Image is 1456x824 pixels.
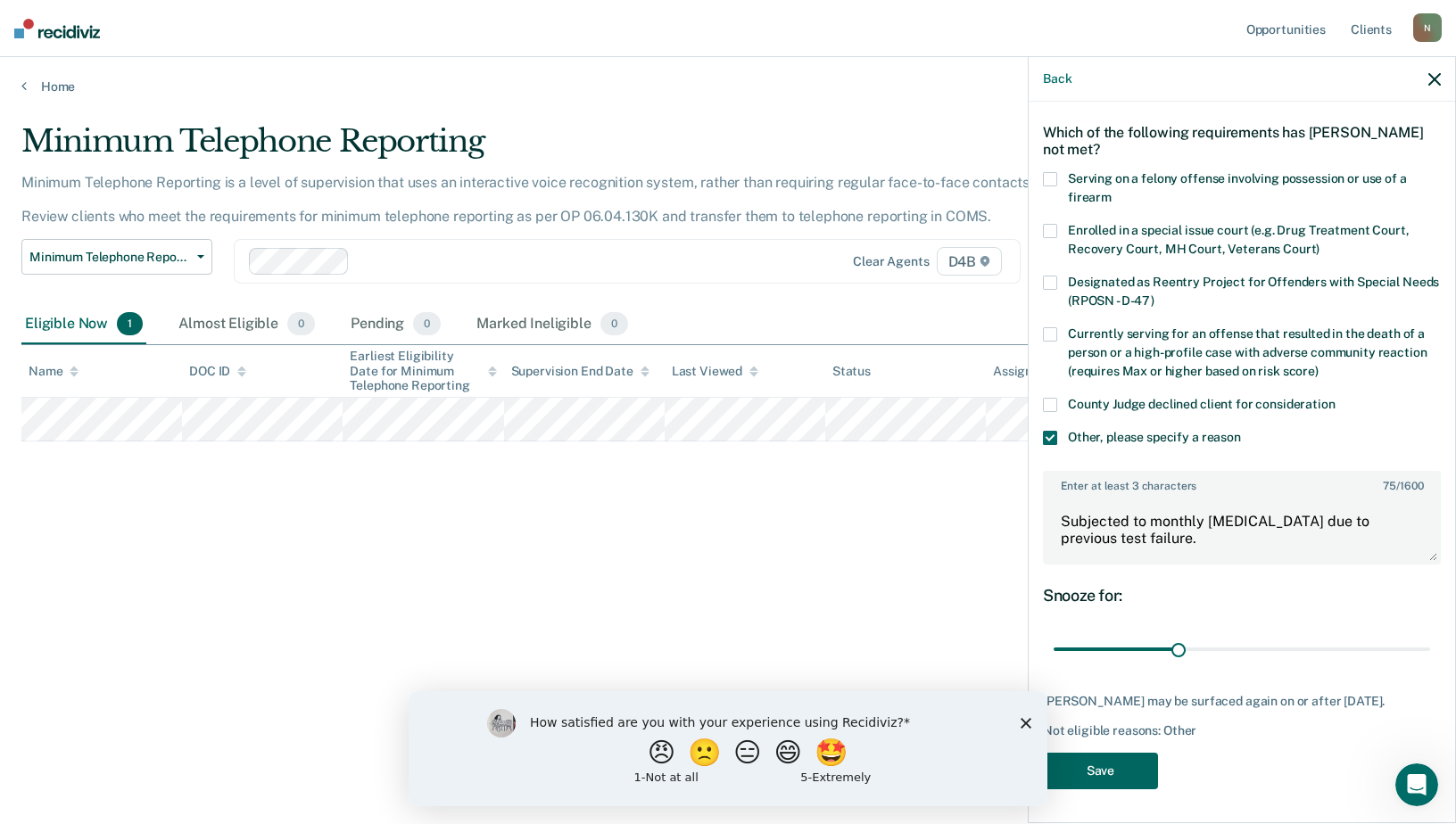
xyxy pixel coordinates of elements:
span: D4B [937,247,1002,276]
div: Status [832,364,871,379]
button: Save [1043,753,1158,789]
div: Clear agents [853,254,929,269]
div: Supervision End Date [511,364,649,379]
div: Eligible Now [21,305,146,344]
p: Minimum Telephone Reporting is a level of supervision that uses an interactive voice recognition ... [21,174,1033,225]
div: N [1413,13,1442,42]
div: Assigned to [993,364,1077,379]
span: County Judge declined client for consideration [1068,397,1336,411]
div: Minimum Telephone Reporting [21,123,1113,174]
iframe: Survey by Kim from Recidiviz [409,691,1047,806]
img: Recidiviz [14,19,100,38]
div: Snooze for: [1043,586,1441,606]
div: Last Viewed [672,364,758,379]
div: Which of the following requirements has [PERSON_NAME] not met? [1043,110,1441,172]
span: 1 [117,312,143,335]
div: Almost Eligible [175,305,318,344]
div: Name [29,364,79,379]
span: Designated as Reentry Project for Offenders with Special Needs (RPOSN - D-47) [1068,275,1439,308]
span: Enrolled in a special issue court (e.g. Drug Treatment Court, Recovery Court, MH Court, Veterans ... [1068,223,1409,256]
span: / 1600 [1383,480,1423,492]
div: DOC ID [189,364,246,379]
span: 75 [1383,480,1396,492]
div: Pending [347,305,444,344]
div: Earliest Eligibility Date for Minimum Telephone Reporting [350,349,496,393]
div: Not eligible reasons: Other [1043,723,1441,738]
a: Home [21,78,1435,95]
span: 0 [413,312,441,335]
span: Currently serving for an offense that resulted in the death of a person or a high-profile case wi... [1068,326,1427,378]
span: Serving on a felony offense involving possession or use of a firearm [1068,171,1407,204]
span: 0 [600,312,628,335]
iframe: Intercom live chat [1395,763,1438,806]
label: Enter at least 3 characters [1045,473,1439,492]
span: Other, please specify a reason [1068,430,1241,444]
textarea: Subjected to monthly [MEDICAL_DATA] due to previous test failure. [1045,497,1439,563]
div: [PERSON_NAME] may be surfaced again on or after [DATE]. [1043,694,1441,709]
div: Marked Ineligible [473,305,632,344]
span: 0 [287,312,315,335]
button: Back [1043,71,1071,87]
span: Minimum Telephone Reporting [29,250,190,265]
